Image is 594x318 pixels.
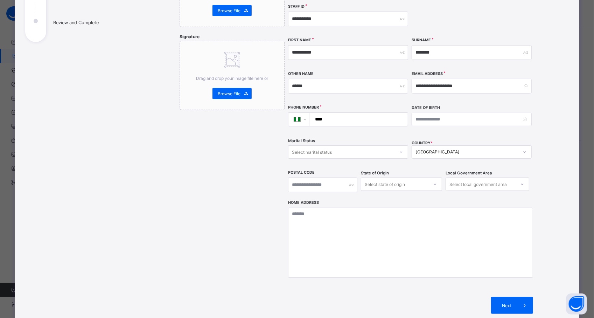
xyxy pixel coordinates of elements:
[496,303,516,308] span: Next
[412,38,431,42] label: Surname
[446,171,492,175] span: Local Government Area
[449,178,507,191] div: Select local government area
[218,91,240,96] span: Browse File
[288,170,315,175] label: Postal Code
[292,145,332,159] div: Select marital status
[288,38,311,42] label: First Name
[180,41,285,110] div: Drag and drop your image file here orBrowse File
[412,105,440,110] label: Date of Birth
[288,138,315,143] span: Marital Status
[288,200,319,205] label: Home Address
[566,293,587,314] button: Open asap
[412,71,443,76] label: Email Address
[196,76,268,81] span: Drag and drop your image file here or
[365,178,405,191] div: Select state of origin
[288,4,305,9] label: Staff ID
[361,171,389,175] span: State of Origin
[288,105,319,110] label: Phone Number
[412,141,433,145] span: COUNTRY
[180,34,200,39] span: Signature
[288,71,314,76] label: Other Name
[218,8,240,13] span: Browse File
[415,150,519,155] div: [GEOGRAPHIC_DATA]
